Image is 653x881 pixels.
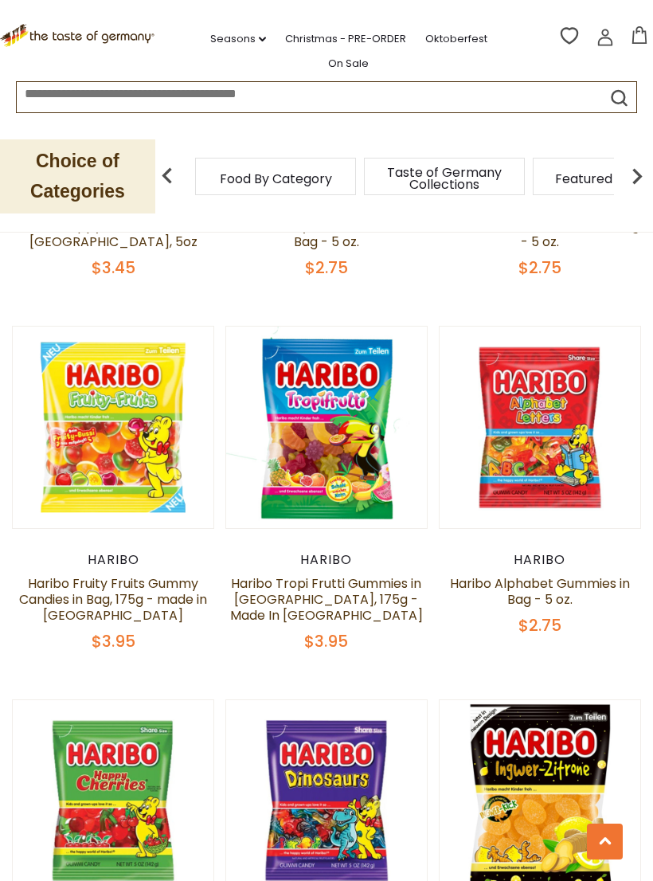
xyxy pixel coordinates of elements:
[518,256,561,279] span: $2.75
[92,630,135,652] span: $3.95
[12,552,214,568] div: Haribo
[381,166,508,190] a: Taste of Germany Collections
[225,552,428,568] div: Haribo
[450,574,630,609] a: Haribo Alphabet Gummies in Bag - 5 oz.
[285,30,406,48] a: Christmas - PRE-ORDER
[425,30,487,48] a: Oktoberfest
[328,55,369,72] a: On Sale
[518,614,561,636] span: $2.75
[226,327,427,527] img: Haribo
[220,173,332,185] a: Food By Category
[92,256,135,279] span: $3.45
[210,30,266,48] a: Seasons
[151,160,183,192] img: previous arrow
[304,630,348,652] span: $3.95
[13,327,213,527] img: Haribo
[440,217,639,251] a: Haribo "Berries" Gummies in Bag - 5 oz.
[621,160,653,192] img: next arrow
[305,256,348,279] span: $2.75
[19,574,207,625] a: Haribo Fruity Fruits Gummy Candies in Bag, 175g - made in [GEOGRAPHIC_DATA]
[12,217,214,251] a: Haribo "Happy Cola" Gummies in [GEOGRAPHIC_DATA], 5oz
[439,552,641,568] div: Haribo
[440,327,640,527] img: Haribo
[235,217,417,251] a: Haribo Fizzy Cola Gummies in Bag - 5 oz.
[230,574,423,625] a: Haribo Tropi Frutti Gummies in [GEOGRAPHIC_DATA], 175g - Made In [GEOGRAPHIC_DATA]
